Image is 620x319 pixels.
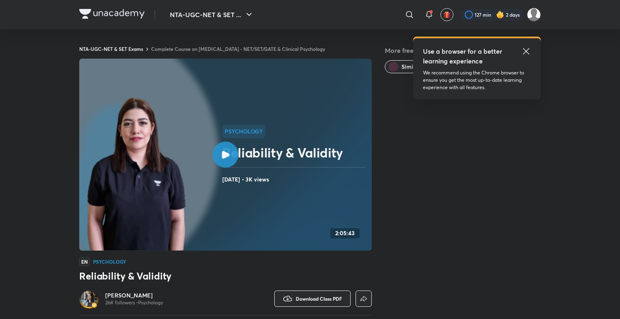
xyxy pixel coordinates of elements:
a: NTA-UGC-NET & SET Exams [79,46,143,52]
button: NTA-UGC-NET & SET ... [165,7,259,23]
h3: Reliability & Validity [79,269,372,282]
span: EN [79,257,90,266]
img: streak [496,11,504,19]
p: We recommend using the Chrome browser to ensure you get the most up-to-date learning experience w... [423,69,531,91]
h4: 2:05:43 [335,230,355,237]
button: Download Class PDF [274,291,351,307]
img: Company Logo [79,9,145,19]
a: [PERSON_NAME] [105,291,163,299]
h5: More free classes [385,46,541,55]
h2: Reliability & Validity [222,144,369,161]
img: Avatar [81,291,97,307]
h4: Psychology [93,259,126,264]
img: Pranjal yadav [527,8,541,22]
img: badge [91,302,97,308]
p: 26K followers • Psychology [105,299,163,306]
span: Similar classes [401,63,441,71]
span: Download Class PDF [296,295,342,302]
a: Company Logo [79,9,145,21]
button: avatar [440,8,453,21]
img: avatar [443,11,451,18]
a: Complete Course on [MEDICAL_DATA] - NET/SET/GATE & Clinical Psychology [151,46,325,52]
h5: Use a browser for a better learning experience [423,46,504,66]
a: Avatarbadge [79,289,99,308]
h4: [DATE] • 3K views [222,174,369,185]
button: Similar classes [385,60,448,73]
